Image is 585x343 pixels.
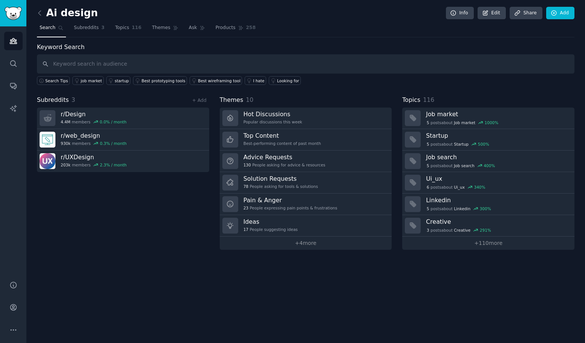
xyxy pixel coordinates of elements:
[243,227,248,232] span: 17
[426,184,486,191] div: post s about
[220,95,243,105] span: Themes
[426,141,490,148] div: post s about
[426,153,569,161] h3: Job search
[100,119,127,125] div: 0.0 % / month
[190,76,242,85] a: Best wireframing tool
[101,25,105,31] span: 3
[243,119,302,125] div: Popular discussions this week
[454,120,475,125] span: Job market
[37,151,209,172] a: r/UXDesign203kmembers2.3% / month
[149,22,181,37] a: Themes
[243,205,337,211] div: People expressing pain points & frustrations
[220,215,392,237] a: Ideas17People suggesting ideas
[61,162,70,168] span: 203k
[246,25,256,31] span: 258
[40,153,55,169] img: UXDesign
[115,25,129,31] span: Topics
[243,184,248,189] span: 78
[454,142,469,147] span: Startup
[402,215,574,237] a: Creative3postsaboutCreative291%
[269,76,301,85] a: Looking for
[220,151,392,172] a: Advice Requests130People asking for advice & resources
[220,194,392,215] a: Pain & Anger23People expressing pain points & frustrations
[426,227,492,234] div: post s about
[40,132,55,148] img: web_design
[152,25,170,31] span: Themes
[61,141,70,146] span: 930k
[478,7,506,20] a: Edit
[427,163,429,168] span: 5
[478,142,489,147] div: 500 %
[246,96,253,103] span: 10
[454,206,470,211] span: Linkedin
[61,119,127,125] div: members
[402,151,574,172] a: Job search5postsaboutJob search400%
[454,228,470,233] span: Creative
[426,205,492,212] div: post s about
[37,54,574,74] input: Keyword search in audience
[106,76,130,85] a: startup
[100,141,127,146] div: 0.3 % / month
[243,205,248,211] span: 23
[220,172,392,194] a: Solution Requests78People asking for tools & solutions
[427,142,429,147] span: 5
[243,218,298,226] h3: Ideas
[484,163,495,168] div: 400 %
[253,78,264,83] div: I hate
[61,119,70,125] span: 4.4M
[100,162,127,168] div: 2.3 % / month
[112,22,144,37] a: Topics116
[402,95,420,105] span: Topics
[243,184,318,189] div: People asking for tools & solutions
[474,185,485,190] div: 340 %
[189,25,197,31] span: Ask
[427,120,429,125] span: 5
[61,141,127,146] div: members
[141,78,185,83] div: Best prototyping tools
[220,237,392,250] a: +4more
[446,7,474,20] a: Info
[243,153,325,161] h3: Advice Requests
[61,162,127,168] div: members
[402,237,574,250] a: +110more
[61,132,127,140] h3: r/ web_design
[454,163,474,168] span: Job search
[402,172,574,194] a: Ui_ux6postsaboutUi_ux340%
[243,162,251,168] span: 130
[74,25,99,31] span: Subreddits
[402,194,574,215] a: Linkedin5postsaboutLinkedin300%
[243,175,318,183] h3: Solution Requests
[37,22,66,37] a: Search
[427,185,429,190] span: 6
[427,206,429,211] span: 5
[454,185,465,190] span: Ui_ux
[426,132,569,140] h3: Startup
[402,129,574,151] a: Startup5postsaboutStartup500%
[37,108,209,129] a: r/Design4.4Mmembers0.0% / month
[277,78,299,83] div: Looking for
[213,22,258,37] a: Products258
[132,25,142,31] span: 116
[243,227,298,232] div: People suggesting ideas
[72,76,104,85] a: job market
[402,108,574,129] a: Job market5postsaboutJob market1000%
[426,119,499,126] div: post s about
[216,25,236,31] span: Products
[220,129,392,151] a: Top ContentBest-performing content of past month
[426,175,569,183] h3: Ui_ux
[243,110,302,118] h3: Hot Discussions
[243,196,337,204] h3: Pain & Anger
[5,7,22,20] img: GummySearch logo
[72,96,75,103] span: 3
[37,7,98,19] h2: Ai design
[480,206,491,211] div: 300 %
[426,162,496,169] div: post s about
[37,43,84,51] label: Keyword Search
[245,76,266,85] a: I hate
[61,110,127,118] h3: r/ Design
[243,162,325,168] div: People asking for advice & resources
[81,78,102,83] div: job market
[426,218,569,226] h3: Creative
[427,228,429,233] span: 3
[133,76,187,85] a: Best prototyping tools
